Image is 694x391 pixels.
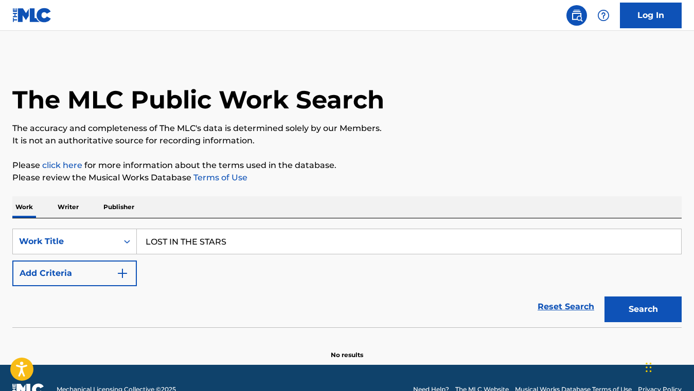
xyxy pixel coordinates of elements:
p: The accuracy and completeness of The MLC's data is determined solely by our Members. [12,122,682,135]
a: Terms of Use [191,173,247,182]
a: Public Search [566,5,587,26]
div: Work Title [19,235,112,248]
div: Drag [646,352,652,383]
p: Please review the Musical Works Database [12,172,682,184]
p: It is not an authoritative source for recording information. [12,135,682,147]
img: 9d2ae6d4665cec9f34b9.svg [116,267,129,280]
p: Work [12,196,36,218]
p: No results [331,338,363,360]
button: Add Criteria [12,260,137,286]
img: search [571,9,583,22]
form: Search Form [12,229,682,327]
div: Help [593,5,614,26]
p: Please for more information about the terms used in the database. [12,159,682,172]
a: Reset Search [532,295,599,318]
img: MLC Logo [12,8,52,23]
button: Search [604,296,682,322]
a: click here [42,160,82,170]
a: Log In [620,3,682,28]
p: Publisher [100,196,137,218]
h1: The MLC Public Work Search [12,84,384,115]
p: Writer [55,196,82,218]
img: help [597,9,610,22]
iframe: Chat Widget [643,342,694,391]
